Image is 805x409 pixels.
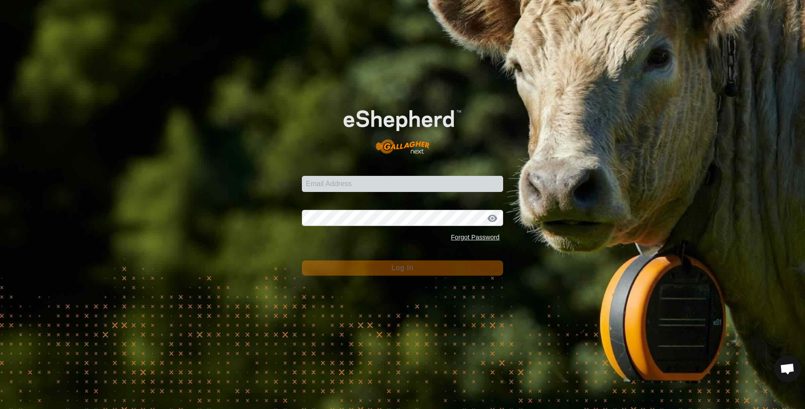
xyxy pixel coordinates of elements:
input: Email Address [302,176,503,192]
a: Forgot Password [451,234,500,241]
span: Log In [391,264,413,272]
img: E-shepherd Logo [322,93,483,162]
div: Open chat [774,355,801,382]
button: Log In [302,260,503,276]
